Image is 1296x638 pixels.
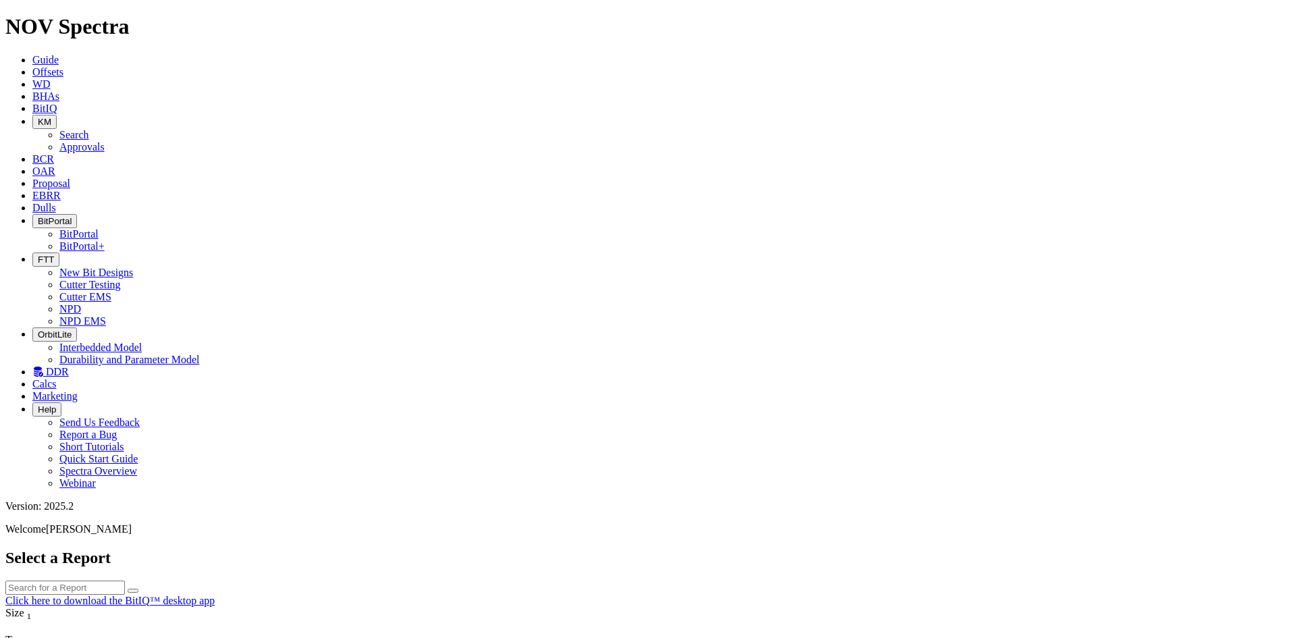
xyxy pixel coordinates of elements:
sub: 1 [27,611,32,621]
button: OrbitLite [32,327,77,342]
a: OAR [32,165,55,177]
p: Welcome [5,523,1291,535]
a: BHAs [32,90,59,102]
span: FTT [38,255,54,265]
h1: NOV Spectra [5,14,1291,39]
a: EBRR [32,190,61,201]
a: Dulls [32,202,56,213]
input: Search for a Report [5,581,125,595]
a: Click here to download the BitIQ™ desktop app [5,595,215,606]
a: BitPortal+ [59,240,105,252]
div: Version: 2025.2 [5,500,1291,512]
span: DDR [46,366,69,377]
a: Durability and Parameter Model [59,354,200,365]
a: NPD [59,303,81,315]
a: BCR [32,153,54,165]
a: Interbedded Model [59,342,142,353]
a: NPD EMS [59,315,106,327]
a: Short Tutorials [59,441,124,452]
a: Proposal [32,178,70,189]
a: Search [59,129,89,140]
a: BitIQ [32,103,57,114]
h2: Select a Report [5,549,1291,567]
a: Marketing [32,390,78,402]
div: Column Menu [5,622,130,634]
button: BitPortal [32,214,77,228]
a: Webinar [59,477,96,489]
a: Report a Bug [59,429,117,440]
span: OrbitLite [38,329,72,340]
div: Size Sort None [5,607,130,622]
span: [PERSON_NAME] [46,523,132,535]
a: Approvals [59,141,105,153]
a: Cutter EMS [59,291,111,302]
span: Help [38,404,56,415]
button: KM [32,115,57,129]
button: FTT [32,252,59,267]
div: Sort None [5,607,130,634]
a: Guide [32,54,59,65]
button: Help [32,402,61,417]
a: BitPortal [59,228,99,240]
a: Cutter Testing [59,279,121,290]
span: Size [5,607,24,618]
a: Send Us Feedback [59,417,140,428]
a: Calcs [32,378,57,390]
a: New Bit Designs [59,267,133,278]
span: KM [38,117,51,127]
a: Offsets [32,66,63,78]
a: WD [32,78,51,90]
a: DDR [32,366,69,377]
span: Sort None [27,607,32,618]
a: Spectra Overview [59,465,137,477]
span: BitPortal [38,216,72,226]
a: Quick Start Guide [59,453,138,464]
